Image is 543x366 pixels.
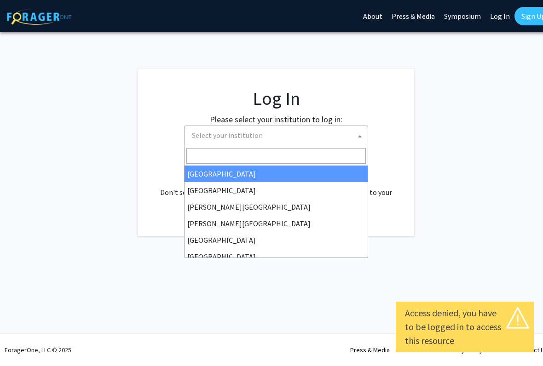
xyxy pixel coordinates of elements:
div: Access denied, you have to be logged in to access this resource [405,306,525,348]
div: No account? . Don't see your institution? about bringing ForagerOne to your institution. [156,165,396,209]
span: Select your institution [188,126,368,145]
iframe: Chat [7,325,39,359]
label: Please select your institution to log in: [210,113,342,126]
li: [GEOGRAPHIC_DATA] [185,248,368,265]
input: Search [186,148,366,164]
li: [GEOGRAPHIC_DATA] [185,166,368,182]
li: [GEOGRAPHIC_DATA] [185,182,368,199]
span: Select your institution [184,126,368,146]
a: Press & Media [350,346,390,354]
div: ForagerOne, LLC © 2025 [5,334,71,366]
li: [PERSON_NAME][GEOGRAPHIC_DATA] [185,199,368,215]
span: Select your institution [192,131,263,140]
li: [GEOGRAPHIC_DATA] [185,232,368,248]
img: ForagerOne Logo [7,9,71,25]
h1: Log In [156,87,396,109]
li: [PERSON_NAME][GEOGRAPHIC_DATA] [185,215,368,232]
